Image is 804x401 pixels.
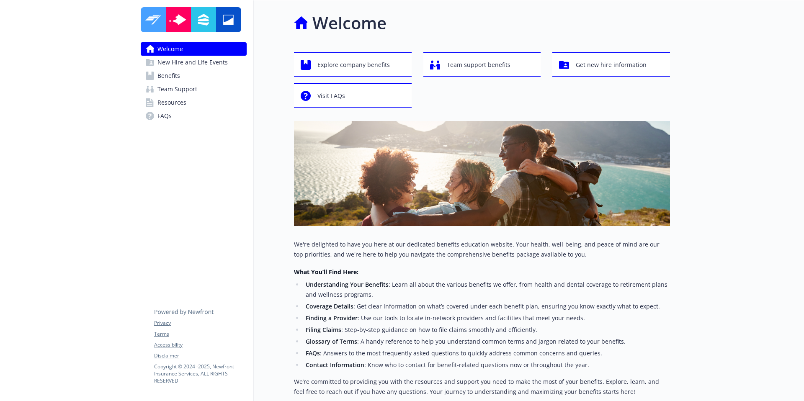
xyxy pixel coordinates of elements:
li: : Answers to the most frequently asked questions to quickly address common concerns and queries. [303,348,670,358]
li: : Learn all about the various benefits we offer, from health and dental coverage to retirement pl... [303,280,670,300]
img: overview page banner [294,121,670,226]
span: New Hire and Life Events [157,56,228,69]
p: We’re committed to providing you with the resources and support you need to make the most of your... [294,377,670,397]
strong: What You’ll Find Here: [294,268,358,276]
a: New Hire and Life Events [141,56,247,69]
span: Team Support [157,82,197,96]
span: Team support benefits [447,57,510,73]
a: Privacy [154,319,246,327]
button: Explore company benefits [294,52,412,77]
strong: Glossary of Terms [306,337,357,345]
strong: Contact Information [306,361,364,369]
a: Terms [154,330,246,338]
p: Copyright © 2024 - 2025 , Newfront Insurance Services, ALL RIGHTS RESERVED [154,363,246,384]
a: FAQs [141,109,247,123]
li: : Get clear information on what’s covered under each benefit plan, ensuring you know exactly what... [303,301,670,311]
a: Team Support [141,82,247,96]
h1: Welcome [312,10,387,36]
a: Disclaimer [154,352,246,360]
span: Benefits [157,69,180,82]
span: FAQs [157,109,172,123]
li: : Step-by-step guidance on how to file claims smoothly and efficiently. [303,325,670,335]
span: Get new hire information [576,57,647,73]
span: Resources [157,96,186,109]
strong: Understanding Your Benefits [306,280,389,288]
button: Visit FAQs [294,83,412,108]
a: Resources [141,96,247,109]
button: Get new hire information [552,52,670,77]
li: : Know who to contact for benefit-related questions now or throughout the year. [303,360,670,370]
span: Welcome [157,42,183,56]
a: Welcome [141,42,247,56]
span: Visit FAQs [317,88,345,104]
span: Explore company benefits [317,57,390,73]
a: Benefits [141,69,247,82]
strong: FAQs [306,349,320,357]
li: : Use our tools to locate in-network providers and facilities that meet your needs. [303,313,670,323]
li: : A handy reference to help you understand common terms and jargon related to your benefits. [303,337,670,347]
strong: Finding a Provider [306,314,358,322]
strong: Coverage Details [306,302,353,310]
p: We're delighted to have you here at our dedicated benefits education website. Your health, well-b... [294,239,670,260]
a: Accessibility [154,341,246,349]
strong: Filing Claims [306,326,341,334]
button: Team support benefits [423,52,541,77]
